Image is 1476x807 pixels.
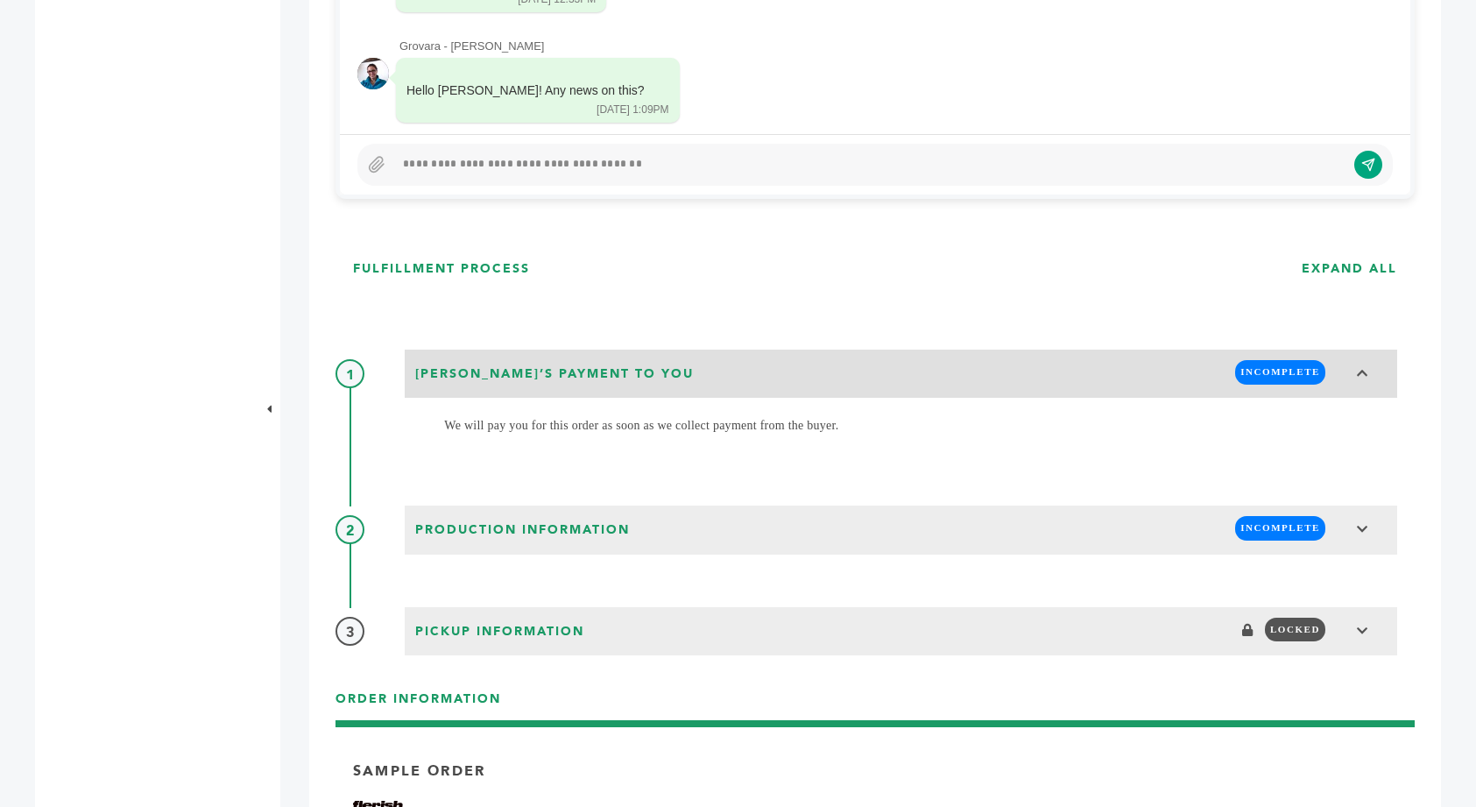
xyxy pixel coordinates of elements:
[399,39,1393,54] div: Grovara - [PERSON_NAME]
[1235,360,1325,384] span: INCOMPLETE
[1265,618,1325,641] span: LOCKED
[1302,260,1397,278] h3: EXPAND ALL
[353,260,530,278] h3: FULFILLMENT PROCESS
[410,618,590,646] span: Pickup Information
[1235,516,1325,540] span: INCOMPLETE
[410,360,699,388] span: [PERSON_NAME]’s Payment to You
[597,103,668,117] div: [DATE] 1:09PM
[410,516,635,544] span: Production Information
[353,761,485,781] p: Sample Order
[406,82,645,100] div: Hello [PERSON_NAME]! Any news on this?
[444,419,838,432] span: We will pay you for this order as soon as we collect payment from the buyer.
[335,690,1415,721] h3: ORDER INFORMATION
